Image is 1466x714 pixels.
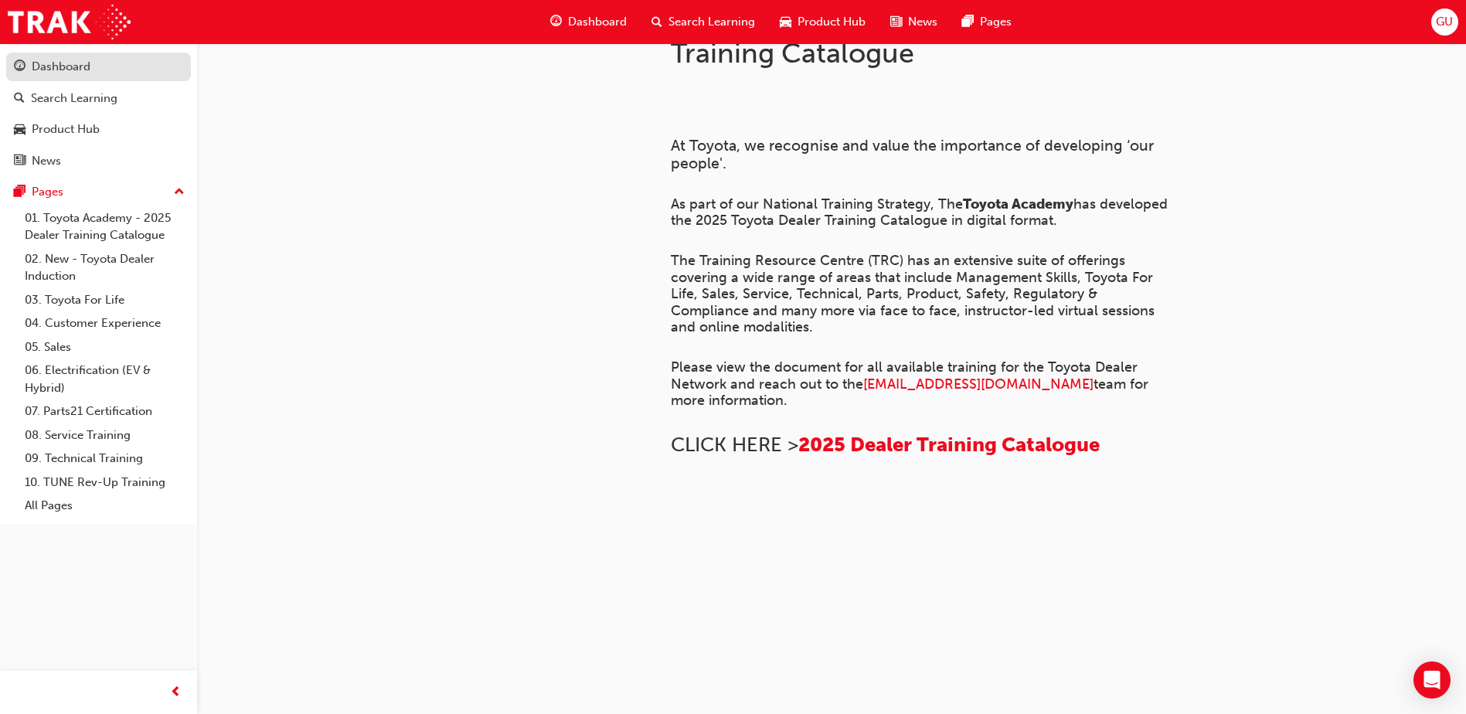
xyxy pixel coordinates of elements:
span: Product Hub [798,13,866,31]
a: car-iconProduct Hub [767,6,878,38]
span: The Training Resource Centre (TRC) has an extensive suite of offerings covering a wide range of a... [671,252,1158,335]
span: car-icon [14,123,26,137]
span: guage-icon [14,60,26,74]
a: 09. Technical Training [19,447,191,471]
a: 10. TUNE Rev-Up Training [19,471,191,495]
div: Product Hub [32,121,100,138]
a: pages-iconPages [950,6,1024,38]
span: GU [1436,13,1453,31]
a: 03. Toyota For Life [19,288,191,312]
div: News [32,152,61,170]
a: 01. Toyota Academy - 2025 Dealer Training Catalogue [19,206,191,247]
span: At Toyota, we recognise and value the importance of developing ‘our people'. [671,137,1158,172]
a: All Pages [19,494,191,518]
a: 2025 Dealer Training Catalogue [798,433,1100,457]
a: 05. Sales [19,335,191,359]
a: Product Hub [6,115,191,144]
span: As part of our National Training Strategy, The [671,195,963,212]
span: prev-icon [170,683,182,702]
span: News [908,13,937,31]
div: Search Learning [31,90,117,107]
a: 07. Parts21 Certification [19,399,191,423]
a: 02. New - Toyota Dealer Induction [19,247,191,288]
span: CLICK HERE > [671,433,798,457]
button: DashboardSearch LearningProduct HubNews [6,49,191,178]
span: car-icon [780,12,791,32]
a: [EMAIL_ADDRESS][DOMAIN_NAME] [863,376,1094,393]
div: Open Intercom Messenger [1413,661,1451,699]
span: Toyota Academy [963,195,1073,212]
span: pages-icon [962,12,974,32]
span: team for more information. [671,376,1152,410]
span: up-icon [174,182,185,202]
a: guage-iconDashboard [538,6,639,38]
span: search-icon [651,12,662,32]
div: Pages [32,183,63,201]
div: Dashboard [32,58,90,76]
a: Dashboard [6,53,191,81]
span: pages-icon [14,185,26,199]
a: news-iconNews [878,6,950,38]
a: search-iconSearch Learning [639,6,767,38]
a: News [6,147,191,175]
button: Pages [6,178,191,206]
a: 06. Electrification (EV & Hybrid) [19,359,191,399]
span: search-icon [14,92,25,106]
a: 08. Service Training [19,423,191,447]
span: Please view the document for all available training for the Toyota Dealer Network and reach out t... [671,359,1141,393]
a: 04. Customer Experience [19,311,191,335]
span: guage-icon [550,12,562,32]
span: has developed the 2025 Toyota Dealer Training Catalogue in digital format. [671,195,1172,229]
img: Trak [8,5,131,39]
button: GU [1431,8,1458,36]
span: news-icon [890,12,902,32]
a: Search Learning [6,84,191,113]
span: Search Learning [668,13,755,31]
span: news-icon [14,155,26,168]
span: Pages [980,13,1012,31]
span: Dashboard [568,13,627,31]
